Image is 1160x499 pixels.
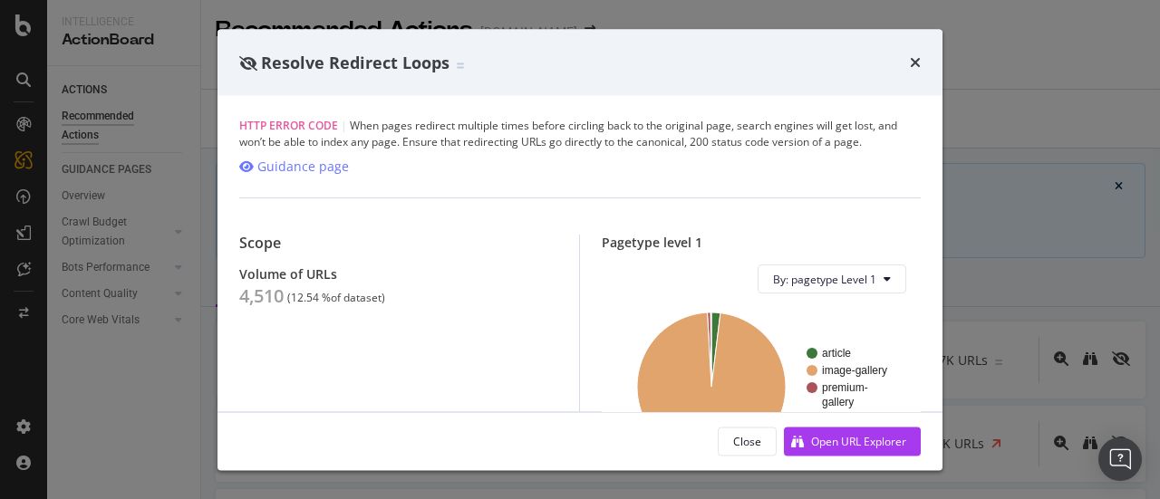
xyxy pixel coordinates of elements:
button: By: pagetype Level 1 [758,264,906,293]
div: eye-slash [239,55,257,70]
span: Resolve Redirect Loops [261,51,449,72]
div: modal [217,29,942,470]
text: premium- [822,381,868,394]
text: gallery [822,396,854,408]
div: 4,510 [239,285,284,307]
text: image-gallery [822,364,887,377]
div: ( 12.54 % of dataset ) [287,292,385,304]
text: article [822,347,851,360]
span: | [341,118,347,133]
button: Open URL Explorer [784,427,921,456]
svg: A chart. [616,308,906,465]
div: Pagetype level 1 [602,235,921,250]
img: Equal [457,62,464,68]
div: Volume of URLs [239,266,557,282]
a: Guidance page [239,158,349,176]
div: Guidance page [257,158,349,176]
span: HTTP Error Code [239,118,338,133]
span: By: pagetype Level 1 [773,271,876,286]
div: Open URL Explorer [811,433,906,448]
div: Close [733,433,761,448]
div: Open Intercom Messenger [1098,437,1142,481]
div: When pages redirect multiple times before circling back to the original page, search engines will... [239,118,921,150]
div: times [910,51,921,74]
div: Scope [239,235,557,252]
button: Close [718,427,777,456]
